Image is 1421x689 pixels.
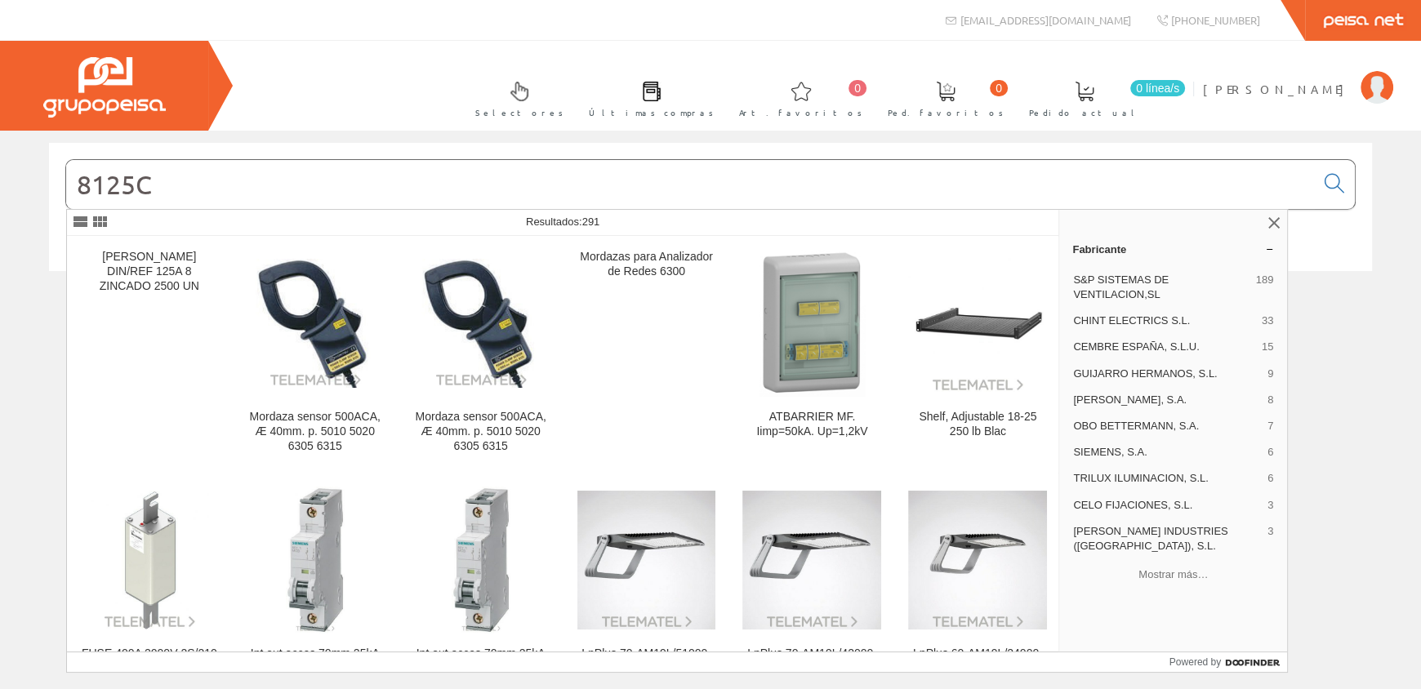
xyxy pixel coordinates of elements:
[1029,104,1140,121] span: Pedido actual
[1130,80,1185,96] span: 0 línea/s
[412,647,550,676] div: Int aut acces 70mm 25kA 1polo C-25A
[990,80,1008,96] span: 0
[1073,313,1255,328] span: CHINT ELECTRICS S.L.
[729,237,894,473] a: ATBARRIER MF. Iimp=50kA. Up=1,2kV ATBARRIER MF. Iimp=50kA. Up=1,2kV
[1073,471,1261,486] span: TRILUX ILUMINACION, S.L.
[1267,419,1273,433] span: 7
[43,57,166,118] img: Grupo Peisa
[459,68,572,127] a: Selectores
[589,104,714,121] span: Últimas compras
[577,491,716,629] img: LnPlus 70-AM19L/51000-727 48G1 ETDD
[572,68,722,127] a: Últimas compras
[1073,273,1249,302] span: S&P SISTEMAS DE VENTILACION,SL
[67,237,232,473] a: [PERSON_NAME] DIN/REF 125A 8 ZINCADO 2500 UN
[1262,313,1273,328] span: 33
[895,237,1060,473] a: Shelf, Adjustable 18-25 250 lb Blac Shelf, Adjustable 18-25 250 lb Blac
[742,491,881,629] img: LnPlus 70-AM19L/42000-727 36G1 ETDD
[1267,498,1273,513] span: 3
[286,487,345,633] img: Int aut acces 70mm 25kA 1polo D-25A
[1073,367,1261,381] span: GUIJARRO HERMANOS, S.L.
[577,250,716,279] div: Mordazas para Analizador de Redes 6300
[849,80,866,96] span: 0
[246,410,385,454] div: Mordaza sensor 500ACA, Æ 40mm. p. 5010 5020 6305 6315
[452,487,510,633] img: Int aut acces 70mm 25kA 1polo C-25A
[908,491,1047,629] img: LnPlus 60-AM19L/24000-727 18G1 ETDD
[1073,340,1255,354] span: CEMBRE ESPAÑA, S.L.U.
[564,237,729,473] a: Mordazas para Analizador de Redes 6300
[960,13,1131,27] span: [EMAIL_ADDRESS][DOMAIN_NAME]
[742,647,881,676] div: LnPlus 70-AM19L/42000-727 36G1 ETDD
[908,254,1047,393] img: Shelf, Adjustable 18-25 250 lb Blac
[1073,393,1261,407] span: [PERSON_NAME], S.A.
[1262,340,1273,354] span: 15
[412,410,550,454] div: Mordaza sensor 500ACA, Æ 40mm. p. 5010 5020 6305 6315
[759,250,865,397] img: ATBARRIER MF. Iimp=50kA. Up=1,2kV
[233,237,398,473] a: Mordaza sensor 500ACA, Æ 40mm. p. 5010 5020 6305 6315 Mordaza sensor 500ACA, Æ 40mm. p. 5010 5020...
[1267,471,1273,486] span: 6
[526,216,599,228] span: Resultados:
[908,410,1047,439] div: Shelf, Adjustable 18-25 250 lb Blac
[1066,561,1281,588] button: Mostrar más…
[1073,524,1261,553] span: [PERSON_NAME] INDUSTRIES ([GEOGRAPHIC_DATA]), S.L.
[1073,498,1261,513] span: CELO FIJACIONES, S.L.
[80,647,219,676] div: FUSE 400A 2000V 2S/210 AR
[1267,367,1273,381] span: 9
[412,259,550,387] img: Mordaza sensor 500ACA, Æ 40mm. p. 5010 5020 6305 6315
[246,259,385,387] img: Mordaza sensor 500ACA, Æ 40mm. p. 5010 5020 6305 6315
[582,216,600,228] span: 291
[1169,655,1221,669] span: Powered by
[1267,393,1273,407] span: 8
[577,647,716,676] div: LnPlus 70-AM19L/51000-727 48G1 ETDD
[742,410,881,439] div: ATBARRIER MF. Iimp=50kA. Up=1,2kV
[1203,81,1352,97] span: [PERSON_NAME]
[1073,445,1261,460] span: SIEMENS, S.A.
[475,104,563,121] span: Selectores
[49,291,1372,305] div: © Grupo Peisa
[1267,445,1273,460] span: 6
[739,104,862,121] span: Art. favoritos
[1169,652,1288,672] a: Powered by
[1267,524,1273,553] span: 3
[1059,236,1287,262] a: Fabricante
[80,491,219,629] img: FUSE 400A 2000V 2S/210 AR
[1203,68,1393,83] a: [PERSON_NAME]
[908,647,1047,676] div: LnPlus 60-AM19L/24000-727 18G1 ETDD
[1073,419,1261,433] span: OBO BETTERMANN, S.A.
[80,250,219,294] div: [PERSON_NAME] DIN/REF 125A 8 ZINCADO 2500 UN
[1171,13,1260,27] span: [PHONE_NUMBER]
[66,160,1315,209] input: Buscar...
[399,237,563,473] a: Mordaza sensor 500ACA, Æ 40mm. p. 5010 5020 6305 6315 Mordaza sensor 500ACA, Æ 40mm. p. 5010 5020...
[1256,273,1274,302] span: 189
[246,647,385,676] div: Int aut acces 70mm 25kA 1polo D-25A
[888,104,1004,121] span: Ped. favoritos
